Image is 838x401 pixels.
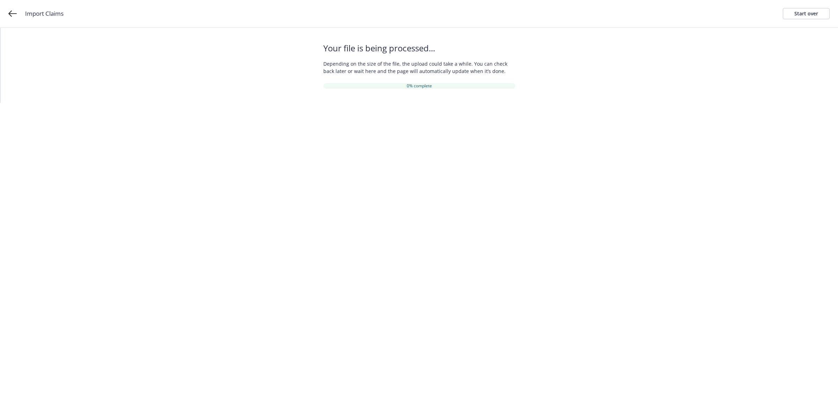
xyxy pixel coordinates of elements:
span: Depending on the size of the file, the upload could take a while. You can check back later or wai... [323,60,515,75]
a: Start over [783,8,830,19]
span: 0% complete [407,83,432,89]
div: Start over [794,8,818,19]
span: Your file is being processed... [323,42,515,54]
span: Import Claims [25,9,64,18]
